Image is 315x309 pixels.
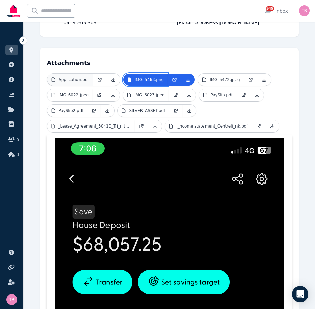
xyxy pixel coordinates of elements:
[182,89,196,101] a: Download Attachment
[266,6,274,11] span: 545
[6,294,17,305] img: Tracy Barrett
[93,74,106,86] a: Open in new Tab
[123,74,168,86] a: IMG_5463.png
[148,120,162,132] a: Download Attachment
[252,120,265,132] a: Open in new Tab
[47,120,135,132] a: _Lease_Agreement_30410_Tri_nity.pdf
[101,105,114,117] a: Download Attachment
[106,74,120,86] a: Download Attachment
[264,8,288,15] div: Inbox
[237,89,250,101] a: Open in new Tab
[59,77,89,82] p: Application.pdf
[183,105,196,117] a: Download Attachment
[123,89,169,101] a: IMG_6023.jpeg
[198,74,244,86] a: IMG_5472.jpeg
[177,19,288,26] div: [EMAIL_ADDRESS][DOMAIN_NAME]
[211,92,233,98] p: PaySlip.pdf
[118,105,169,117] a: SILVER_ASSET.pdf
[47,105,88,117] a: PaySlip2.pdf
[257,74,271,86] a: Download Attachment
[168,74,181,86] a: Open in new Tab
[169,89,182,101] a: Open in new Tab
[165,120,252,132] a: i_ncome statement_Centreli_nk.pdf
[5,2,22,19] img: RentBetter
[106,89,120,101] a: Download Attachment
[58,123,131,129] p: _Lease_Agreement_30410_Tri_nity.pdf
[250,89,264,101] a: Download Attachment
[87,105,101,117] a: Open in new Tab
[135,120,148,132] a: Open in new Tab
[93,89,106,101] a: Open in new Tab
[265,120,279,132] a: Download Attachment
[59,92,89,98] p: IMG_6022.jpeg
[134,92,165,98] p: IMG_6023.jpeg
[47,54,292,68] h4: Attachments
[199,89,237,101] a: PaySlip.pdf
[299,5,310,16] img: Tracy Barrett
[129,108,165,113] p: SILVER_ASSET.pdf
[135,77,164,82] p: IMG_5463.png
[47,74,93,86] a: Application.pdf
[292,286,308,302] div: Open Intercom Messenger
[169,105,183,117] a: Open in new Tab
[181,74,195,86] a: Download Attachment
[59,108,84,113] p: PaySlip2.pdf
[64,19,175,26] div: 0413 205 303
[244,74,257,86] a: Open in new Tab
[177,123,248,129] p: i_ncome statement_Centreli_nk.pdf
[210,77,240,82] p: IMG_5472.jpeg
[47,89,93,101] a: IMG_6022.jpeg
